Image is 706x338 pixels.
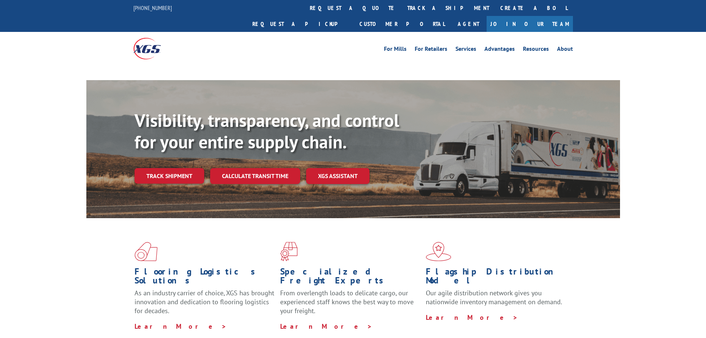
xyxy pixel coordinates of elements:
[133,4,172,12] a: [PHONE_NUMBER]
[306,168,369,184] a: XGS ASSISTANT
[135,109,399,153] b: Visibility, transparency, and control for your entire supply chain.
[280,289,420,322] p: From overlength loads to delicate cargo, our experienced staff knows the best way to move your fr...
[135,242,158,261] img: xgs-icon-total-supply-chain-intelligence-red
[426,242,451,261] img: xgs-icon-flagship-distribution-model-red
[247,16,354,32] a: Request a pickup
[426,313,518,322] a: Learn More >
[280,242,298,261] img: xgs-icon-focused-on-flooring-red
[135,168,204,184] a: Track shipment
[135,322,227,331] a: Learn More >
[280,322,372,331] a: Learn More >
[135,289,274,315] span: As an industry carrier of choice, XGS has brought innovation and dedication to flooring logistics...
[135,267,275,289] h1: Flooring Logistics Solutions
[426,289,562,306] span: Our agile distribution network gives you nationwide inventory management on demand.
[415,46,447,54] a: For Retailers
[557,46,573,54] a: About
[523,46,549,54] a: Resources
[210,168,300,184] a: Calculate transit time
[487,16,573,32] a: Join Our Team
[384,46,407,54] a: For Mills
[426,267,566,289] h1: Flagship Distribution Model
[455,46,476,54] a: Services
[280,267,420,289] h1: Specialized Freight Experts
[450,16,487,32] a: Agent
[354,16,450,32] a: Customer Portal
[484,46,515,54] a: Advantages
